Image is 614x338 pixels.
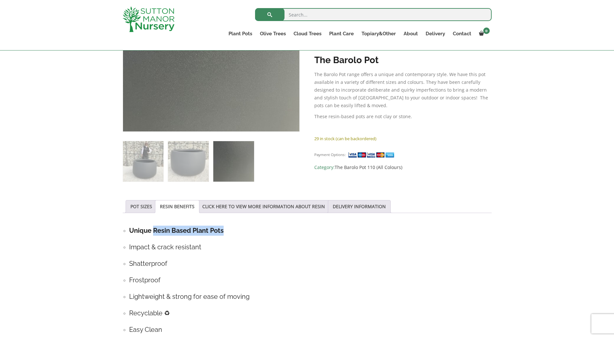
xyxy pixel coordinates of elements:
input: Search... [255,8,492,21]
a: Cloud Trees [290,29,325,38]
img: The Barolo Pot 110 Colour Charcoal [123,141,163,182]
a: CLICK HERE TO VIEW MORE INFORMATION ABOUT RESIN [202,200,325,213]
strong: Unique Resin Based Plant Pots [129,227,224,234]
a: About [400,29,422,38]
img: The Barolo Pot 110 Colour Charcoal - Image 3 [213,141,254,182]
a: Contact [449,29,475,38]
a: DELIVERY INFORMATION [333,200,386,213]
h4: Frostproof [129,275,492,285]
small: Payment Options: [314,152,346,157]
a: The Barolo Pot 110 (All Colours) [335,164,402,170]
p: 29 in stock (can be backordered) [314,135,491,142]
a: Olive Trees [256,29,290,38]
img: logo [123,6,174,32]
a: Topiary&Other [358,29,400,38]
span: 0 [483,28,490,34]
h4: Shatterproof [129,259,492,269]
a: Plant Care [325,29,358,38]
a: Plant Pots [225,29,256,38]
h4: Lightweight & strong for ease of moving [129,292,492,302]
h4: Easy Clean [129,325,492,335]
h4: Impact & crack resistant [129,242,492,252]
p: These resin-based pots are not clay or stone. [314,113,491,120]
p: The Barolo Pot range offers a unique and contemporary style. We have this pot available in a vari... [314,71,491,109]
h4: Recyclable ♻ [129,308,492,318]
a: RESIN BENEFITS [160,200,195,213]
a: 0 [475,29,492,38]
img: The Barolo Pot 110 Colour Charcoal - Image 2 [168,141,208,182]
span: Category: [314,163,491,171]
a: Delivery [422,29,449,38]
img: payment supported [348,152,396,158]
strong: The Barolo Pot [314,55,379,65]
a: POT SIZES [130,200,152,213]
